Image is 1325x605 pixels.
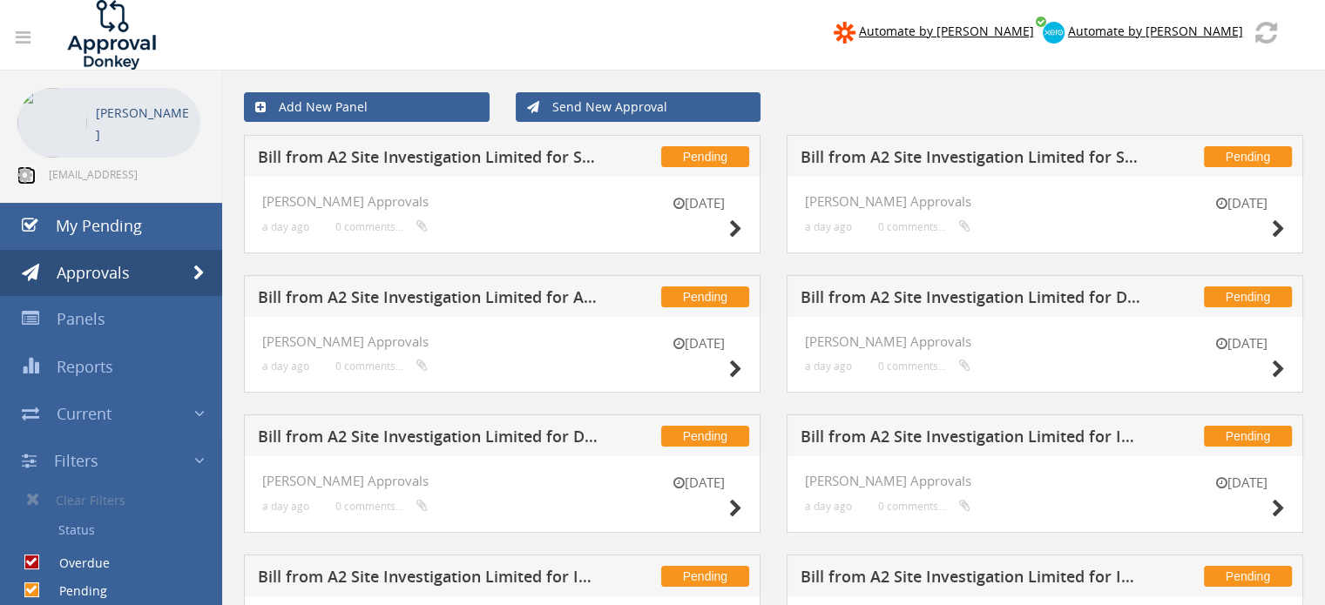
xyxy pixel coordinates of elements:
[258,149,600,171] h5: Bill from A2 Site Investigation Limited for SDA Site Investigation Limited
[1204,426,1292,447] span: Pending
[1198,194,1285,212] small: [DATE]
[805,500,852,513] small: a day ago
[1043,22,1065,44] img: xero-logo.png
[13,515,222,545] a: Status
[13,484,222,515] a: Clear Filters
[805,220,852,233] small: a day ago
[805,334,1285,349] h4: [PERSON_NAME] Approvals
[516,92,761,122] a: Send New Approval
[57,356,113,377] span: Reports
[1068,23,1243,39] span: Automate by [PERSON_NAME]
[96,102,192,145] p: [PERSON_NAME]
[878,220,970,233] small: 0 comments...
[262,334,742,349] h4: [PERSON_NAME] Approvals
[56,215,142,236] span: My Pending
[801,289,1143,311] h5: Bill from A2 Site Investigation Limited for Drilling Supplies
[244,92,490,122] a: Add New Panel
[801,568,1143,590] h5: Bill from A2 Site Investigation Limited for I2 Analytical Ltd
[878,500,970,513] small: 0 comments...
[805,474,1285,488] h4: [PERSON_NAME] Approvals
[258,289,600,311] h5: Bill from A2 Site Investigation Limited for ADS Drilling
[805,360,852,373] small: a day ago
[258,568,600,590] h5: Bill from A2 Site Investigation Limited for I2 Analytical Ltd
[655,334,742,353] small: [DATE]
[262,220,309,233] small: a day ago
[262,500,309,513] small: a day ago
[262,360,309,373] small: a day ago
[1255,22,1277,44] img: refresh.png
[1204,286,1292,307] span: Pending
[661,426,749,447] span: Pending
[335,360,428,373] small: 0 comments...
[805,194,1285,209] h4: [PERSON_NAME] Approvals
[258,428,600,450] h5: Bill from A2 Site Investigation Limited for Drilling Supplies
[42,555,110,572] label: Overdue
[262,194,742,209] h4: [PERSON_NAME] Approvals
[801,428,1143,450] h5: Bill from A2 Site Investigation Limited for I2 Analytical Ltd
[262,474,742,488] h4: [PERSON_NAME] Approvals
[1204,566,1292,587] span: Pending
[1198,334,1285,353] small: [DATE]
[859,23,1034,39] span: Automate by [PERSON_NAME]
[834,22,855,44] img: zapier-logomark.png
[42,582,107,600] label: Pending
[57,403,112,424] span: Current
[57,308,105,329] span: Panels
[661,286,749,307] span: Pending
[1198,474,1285,492] small: [DATE]
[1204,146,1292,167] span: Pending
[335,500,428,513] small: 0 comments...
[49,167,197,181] span: [EMAIL_ADDRESS][DOMAIN_NAME]
[335,220,428,233] small: 0 comments...
[655,194,742,212] small: [DATE]
[801,149,1143,171] h5: Bill from A2 Site Investigation Limited for Sunbelt Rentals
[57,262,130,283] span: Approvals
[655,474,742,492] small: [DATE]
[661,146,749,167] span: Pending
[878,360,970,373] small: 0 comments...
[661,566,749,587] span: Pending
[54,450,98,471] span: Filters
